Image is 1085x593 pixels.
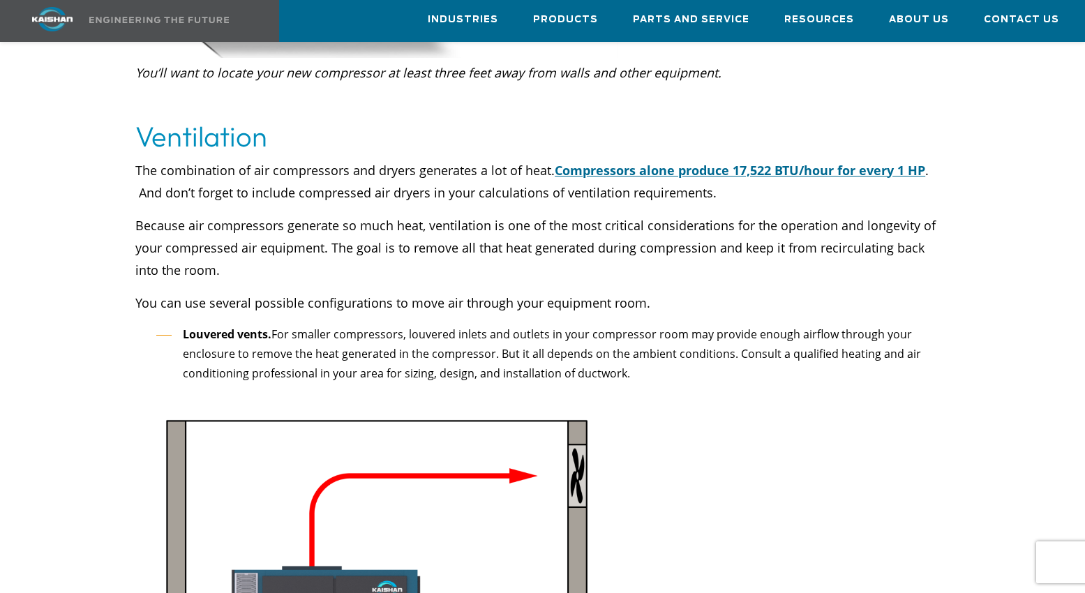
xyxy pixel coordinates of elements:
img: Engineering the future [89,17,229,23]
span: You’ll want to locate your new compressor at least three feet away from walls and other equipment. [135,64,721,81]
span: Resources [784,12,854,28]
span: Contact Us [984,12,1059,28]
span: About Us [889,12,949,28]
p: You can use several possible con [135,292,950,314]
span: figurations to move air through your equipment room. [329,294,650,311]
a: Products [533,1,598,38]
a: Industries [428,1,498,38]
span: Parts and Service [633,12,749,28]
span: Products [533,12,598,28]
a: Resources [784,1,854,38]
p: The combination of air compressors and dryers generates a lot of heat. . And don’t forget to incl... [135,159,950,204]
a: Compressors alone produce 17,522 BTU/hour for every 1 HP [555,162,925,179]
strong: Louvered vents. [183,326,271,342]
h3: Ventilation [135,117,950,156]
a: Parts and Service [633,1,749,38]
p: Because air compressors generate so much heat, ventilation is one of the most critical considerat... [135,214,950,281]
span: Industries [428,12,498,28]
span: For smaller compressors, louvered inlets and outlets in your compressor room may provide enough a... [183,326,921,381]
a: Contact Us [984,1,1059,38]
a: About Us [889,1,949,38]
